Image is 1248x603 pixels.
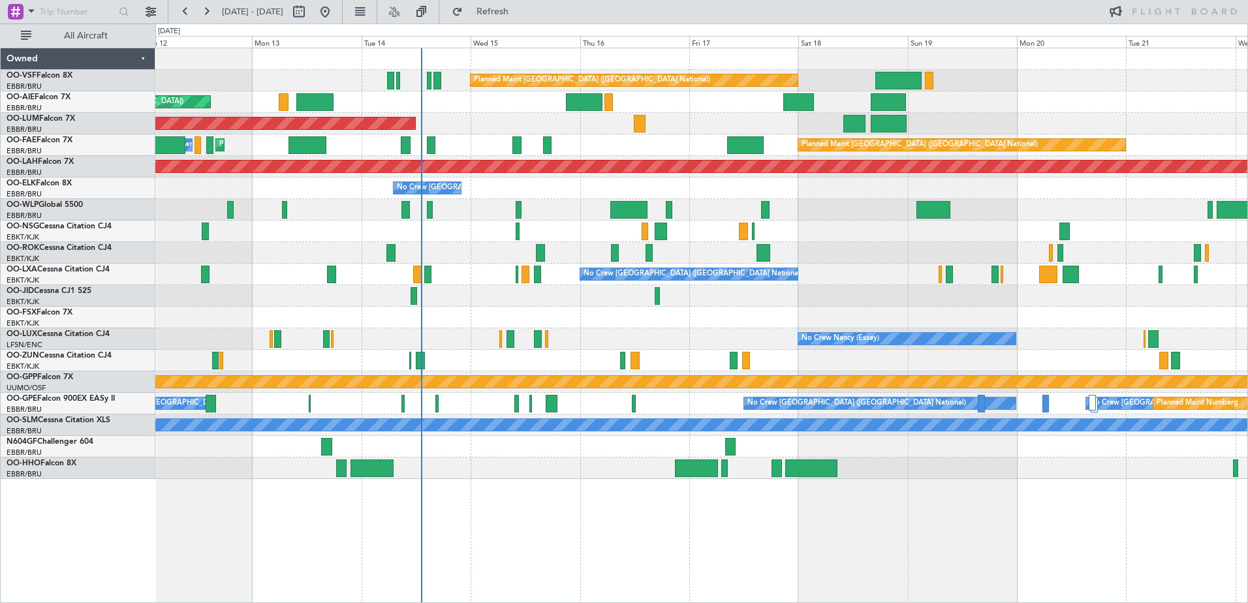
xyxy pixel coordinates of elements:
a: EBBR/BRU [7,405,42,414]
a: OO-HHOFalcon 8X [7,459,76,467]
a: OO-LUXCessna Citation CJ4 [7,330,110,338]
span: Refresh [465,7,520,16]
span: OO-JID [7,287,34,295]
span: OO-HHO [7,459,40,467]
a: OO-GPEFalcon 900EX EASy II [7,395,115,403]
span: OO-FSX [7,309,37,317]
a: EBBR/BRU [7,168,42,178]
div: Mon 20 [1017,36,1126,48]
span: OO-ROK [7,244,39,252]
div: Thu 16 [580,36,689,48]
span: OO-LUX [7,330,37,338]
div: Mon 13 [252,36,361,48]
div: Sun 12 [143,36,252,48]
a: OO-JIDCessna CJ1 525 [7,287,91,295]
a: EBBR/BRU [7,211,42,221]
a: EBBR/BRU [7,469,42,479]
a: EBBR/BRU [7,448,42,457]
div: No Crew Nancy (Essey) [802,329,879,348]
div: Sat 18 [798,36,907,48]
a: OO-FSXFalcon 7X [7,309,72,317]
a: EBKT/KJK [7,318,39,328]
div: [DATE] [158,26,180,37]
div: Sun 19 [908,36,1017,48]
span: All Aircraft [34,31,138,40]
a: UUMO/OSF [7,383,46,393]
a: OO-VSFFalcon 8X [7,72,72,80]
span: OO-LXA [7,266,37,273]
a: LFSN/ENC [7,340,42,350]
button: Refresh [446,1,524,22]
a: OO-ROKCessna Citation CJ4 [7,244,112,252]
a: EBBR/BRU [7,82,42,91]
span: OO-LAH [7,158,38,166]
span: OO-SLM [7,416,38,424]
div: No Crew [GEOGRAPHIC_DATA] ([GEOGRAPHIC_DATA] National) [747,394,966,413]
a: OO-NSGCessna Citation CJ4 [7,223,112,230]
span: OO-ZUN [7,352,39,360]
input: Trip Number [40,2,115,22]
a: EBBR/BRU [7,189,42,199]
div: Planned Maint Melsbroek Air Base [219,135,334,155]
div: No Crew [GEOGRAPHIC_DATA] ([GEOGRAPHIC_DATA] National) [584,264,802,284]
span: OO-AIE [7,93,35,101]
span: OO-FAE [7,136,37,144]
a: EBKT/KJK [7,254,39,264]
div: Wed 15 [471,36,580,48]
span: OO-LUM [7,115,39,123]
span: OO-ELK [7,179,36,187]
div: Tue 21 [1126,36,1235,48]
a: EBKT/KJK [7,275,39,285]
a: OO-ELKFalcon 8X [7,179,72,187]
a: EBBR/BRU [7,125,42,134]
span: OO-GPE [7,395,37,403]
span: [DATE] - [DATE] [222,6,283,18]
a: EBKT/KJK [7,297,39,307]
a: OO-FAEFalcon 7X [7,136,72,144]
a: EBBR/BRU [7,426,42,436]
a: OO-LXACessna Citation CJ4 [7,266,110,273]
a: OO-SLMCessna Citation XLS [7,416,110,424]
span: N604GF [7,438,37,446]
a: OO-LUMFalcon 7X [7,115,75,123]
a: N604GFChallenger 604 [7,438,93,446]
span: OO-VSF [7,72,37,80]
div: Planned Maint [GEOGRAPHIC_DATA] ([GEOGRAPHIC_DATA] National) [474,70,710,90]
a: OO-LAHFalcon 7X [7,158,74,166]
a: EBKT/KJK [7,362,39,371]
a: OO-GPPFalcon 7X [7,373,73,381]
a: EBBR/BRU [7,146,42,156]
span: OO-GPP [7,373,37,381]
div: Planned Maint Nurnberg [1157,394,1238,413]
span: OO-NSG [7,223,39,230]
a: EBBR/BRU [7,103,42,113]
div: Tue 14 [362,36,471,48]
a: OO-AIEFalcon 7X [7,93,70,101]
div: Fri 17 [689,36,798,48]
button: All Aircraft [14,25,142,46]
span: OO-WLP [7,201,39,209]
a: OO-ZUNCessna Citation CJ4 [7,352,112,360]
a: EBKT/KJK [7,232,39,242]
div: No Crew [GEOGRAPHIC_DATA] ([GEOGRAPHIC_DATA] National) [397,178,616,198]
div: Planned Maint [GEOGRAPHIC_DATA] ([GEOGRAPHIC_DATA] National) [802,135,1038,155]
a: OO-WLPGlobal 5500 [7,201,83,209]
